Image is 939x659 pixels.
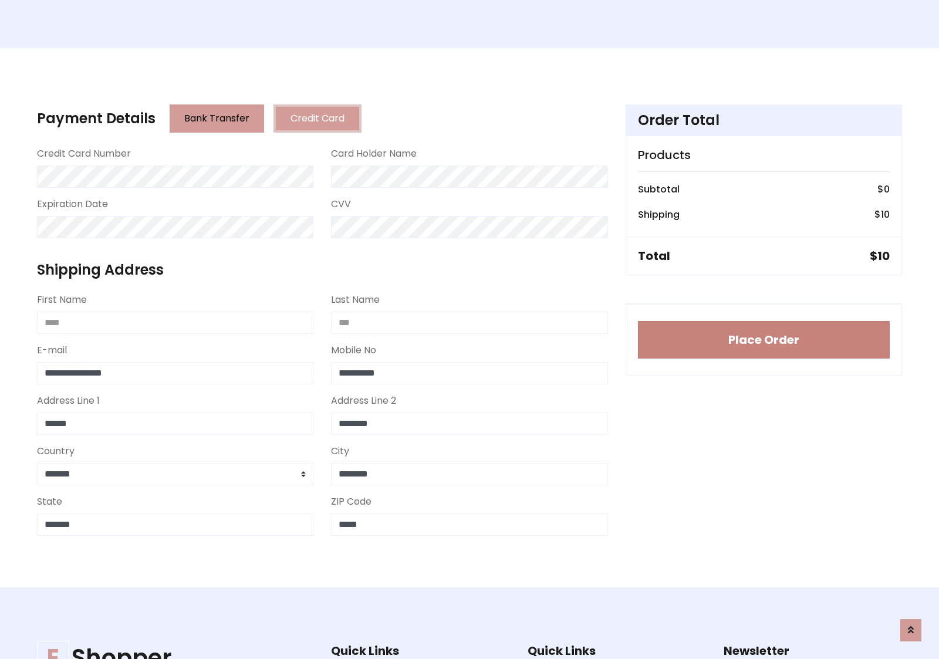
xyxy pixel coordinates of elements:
h5: Products [638,148,890,162]
h4: Order Total [638,112,890,129]
label: CVV [331,197,351,211]
button: Credit Card [273,104,362,133]
h6: $ [877,184,890,195]
h5: Newsletter [724,644,902,658]
h6: Subtotal [638,184,680,195]
label: City [331,444,349,458]
label: ZIP Code [331,495,371,509]
h4: Shipping Address [37,262,608,279]
h5: Quick Links [331,644,509,658]
h6: $ [874,209,890,220]
label: Country [37,444,75,458]
span: 10 [881,208,890,221]
h5: $ [870,249,890,263]
span: 10 [877,248,890,264]
label: State [37,495,62,509]
label: Address Line 1 [37,394,100,408]
label: E-mail [37,343,67,357]
label: Card Holder Name [331,147,417,161]
h5: Total [638,249,670,263]
label: Address Line 2 [331,394,396,408]
label: Credit Card Number [37,147,131,161]
h4: Payment Details [37,110,156,127]
span: 0 [884,183,890,196]
h6: Shipping [638,209,680,220]
label: Expiration Date [37,197,108,211]
h5: Quick Links [528,644,706,658]
button: Place Order [638,321,890,359]
label: First Name [37,293,87,307]
label: Mobile No [331,343,376,357]
button: Bank Transfer [170,104,264,133]
label: Last Name [331,293,380,307]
